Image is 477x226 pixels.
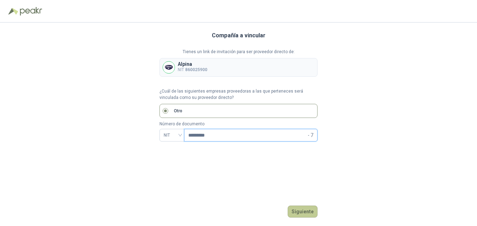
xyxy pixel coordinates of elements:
p: Tienes un link de invitación para ser proveedor directo de: [159,49,318,55]
button: Siguiente [288,206,318,218]
span: - 7 [308,129,313,141]
b: 860025900 [185,67,207,72]
span: NIT [164,130,180,140]
p: Número de documento [159,121,318,127]
p: Otro [174,108,182,114]
img: Logo [8,8,18,15]
img: Company Logo [163,62,175,73]
h3: Compañía a vincular [212,31,266,40]
p: Alpina [178,62,207,67]
p: NIT [178,67,207,73]
p: ¿Cuál de las siguientes empresas proveedoras a las que perteneces será vinculada como su proveedo... [159,88,318,101]
img: Peakr [20,7,42,15]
